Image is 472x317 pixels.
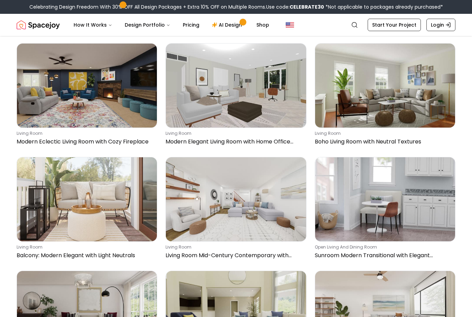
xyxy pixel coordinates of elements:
[166,43,306,149] a: Modern Elegant Living Room with Home Office Nookliving roomModern Elegant Living Room with Home O...
[315,157,455,241] img: Sunroom Modern Transitional with Elegant Furniture
[17,157,157,241] img: Balcony: Modern Elegant with Light Neutrals
[166,44,306,128] img: Modern Elegant Living Room with Home Office Nook
[17,251,154,260] p: Balcony: Modern Elegant with Light Neutrals
[68,18,275,32] nav: Main
[251,18,275,32] a: Shop
[290,3,324,10] b: CELEBRATE30
[166,157,306,262] a: Living Room Mid-Century Contemporary with Sectionalliving roomLiving Room Mid-Century Contemporar...
[166,244,303,250] p: living room
[166,131,303,136] p: living room
[17,157,157,262] a: Balcony: Modern Elegant with Light Neutralsliving roomBalcony: Modern Elegant with Light Neutrals
[315,131,453,136] p: living room
[286,21,294,29] img: United States
[315,157,455,262] a: Sunroom Modern Transitional with Elegant Furnitureopen living and dining roomSunroom Modern Trans...
[17,138,154,146] p: Modern Eclectic Living Room with Cozy Fireplace
[17,244,154,250] p: living room
[368,19,421,31] a: Start Your Project
[166,138,303,146] p: Modern Elegant Living Room with Home Office Nook
[426,19,455,31] a: Login
[166,251,303,260] p: Living Room Mid-Century Contemporary with Sectional
[315,251,453,260] p: Sunroom Modern Transitional with Elegant Furniture
[17,44,157,128] img: Modern Eclectic Living Room with Cozy Fireplace
[166,157,306,241] img: Living Room Mid-Century Contemporary with Sectional
[68,18,118,32] button: How It Works
[324,3,443,10] span: *Not applicable to packages already purchased*
[29,3,443,10] div: Celebrating Design Freedom With 30% OFF All Design Packages + Extra 10% OFF on Multiple Rooms.
[119,18,176,32] button: Design Portfolio
[315,44,455,128] img: Boho Living Room with Neutral Textures
[17,43,157,149] a: Modern Eclectic Living Room with Cozy Fireplaceliving roomModern Eclectic Living Room with Cozy F...
[266,3,324,10] span: Use code:
[206,18,249,32] a: AI Design
[17,18,60,32] a: Spacejoy
[315,244,453,250] p: open living and dining room
[315,43,455,149] a: Boho Living Room with Neutral Texturesliving roomBoho Living Room with Neutral Textures
[17,18,60,32] img: Spacejoy Logo
[17,131,154,136] p: living room
[315,138,453,146] p: Boho Living Room with Neutral Textures
[17,14,455,36] nav: Global
[177,18,205,32] a: Pricing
